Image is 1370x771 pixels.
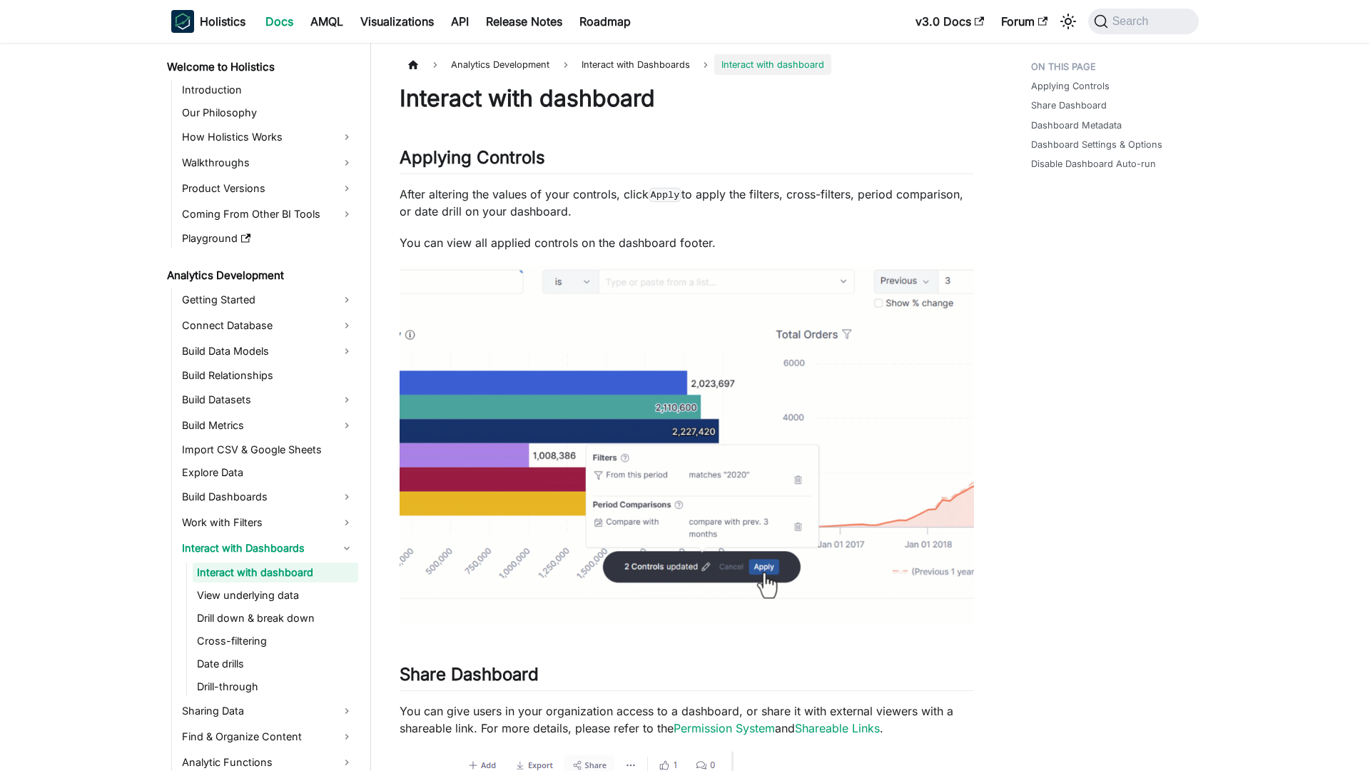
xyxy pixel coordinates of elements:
[178,126,358,148] a: How Holistics Works
[178,511,358,534] a: Work with Filters
[178,80,358,100] a: Introduction
[163,57,358,77] a: Welcome to Holistics
[193,585,358,605] a: View underlying data
[178,440,358,460] a: Import CSV & Google Sheets
[178,414,358,437] a: Build Metrics
[178,228,358,248] a: Playground
[178,463,358,483] a: Explore Data
[674,721,775,735] a: Permission System
[907,10,993,33] a: v3.0 Docs
[178,485,358,508] a: Build Dashboards
[400,664,974,691] h2: Share Dashboard
[1031,79,1110,93] a: Applying Controls
[193,608,358,628] a: Drill down & break down
[795,721,880,735] a: Shareable Links
[193,677,358,697] a: Drill-through
[477,10,571,33] a: Release Notes
[200,13,245,30] b: Holistics
[352,10,442,33] a: Visualizations
[157,43,371,771] nav: Docs sidebar
[442,10,477,33] a: API
[400,54,974,75] nav: Breadcrumbs
[178,537,358,560] a: Interact with Dashboards
[1108,15,1157,28] span: Search
[257,10,302,33] a: Docs
[171,10,194,33] img: Holistics
[400,234,974,251] p: You can view all applied controls on the dashboard footer.
[1031,157,1156,171] a: Disable Dashboard Auto-run
[178,340,358,363] a: Build Data Models
[178,288,358,311] a: Getting Started
[714,54,831,75] span: Interact with dashboard
[178,177,358,200] a: Product Versions
[178,314,358,337] a: Connect Database
[178,203,358,226] a: Coming From Other BI Tools
[1057,10,1080,33] button: Switch between dark and light mode (currently system mode)
[649,188,681,202] code: Apply
[163,266,358,286] a: Analytics Development
[1031,119,1122,132] a: Dashboard Metadata
[193,563,358,583] a: Interact with dashboard
[1088,9,1199,34] button: Search (Command+K)
[178,151,358,174] a: Walkthroughs
[400,54,427,75] a: Home page
[178,103,358,123] a: Our Philosophy
[193,654,358,674] a: Date drills
[571,10,639,33] a: Roadmap
[171,10,245,33] a: HolisticsHolisticsHolistics
[178,388,358,411] a: Build Datasets
[993,10,1056,33] a: Forum
[400,702,974,737] p: You can give users in your organization access to a dashboard, or share it with external viewers ...
[178,700,358,722] a: Sharing Data
[178,725,358,748] a: Find & Organize Content
[1031,138,1162,151] a: Dashboard Settings & Options
[400,84,974,113] h1: Interact with dashboard
[1031,99,1107,112] a: Share Dashboard
[302,10,352,33] a: AMQL
[178,366,358,385] a: Build Relationships
[574,54,697,75] span: Interact with Dashboards
[444,54,557,75] span: Analytics Development
[400,186,974,220] p: After altering the values of your controls, click to apply the filters, cross-filters, period com...
[193,631,358,651] a: Cross-filtering
[400,147,974,174] h2: Applying Controls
